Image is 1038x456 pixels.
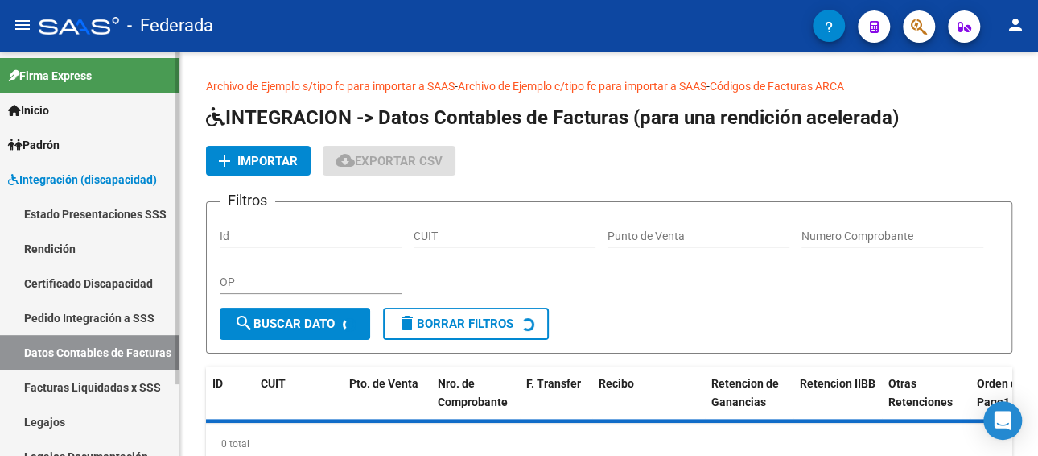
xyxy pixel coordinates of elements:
span: Retencion IIBB [800,377,875,390]
span: Importar [237,154,298,168]
datatable-header-cell: Recibo [592,367,705,420]
button: Buscar Dato [220,308,370,340]
span: INTEGRACION -> Datos Contables de Facturas (para una rendición acelerada) [206,106,899,129]
span: Pto. de Venta [349,377,418,390]
span: Exportar CSV [336,154,443,168]
span: CUIT [261,377,286,390]
span: Borrar Filtros [397,317,513,331]
datatable-header-cell: ID [206,367,254,420]
span: Buscar Dato [234,317,335,331]
datatable-header-cell: Otras Retenciones [882,367,970,420]
h3: Filtros [220,189,275,212]
mat-icon: menu [13,15,32,35]
datatable-header-cell: Pto. de Venta [343,367,431,420]
span: Recibo [599,377,634,390]
datatable-header-cell: Nro. de Comprobante [431,367,520,420]
a: Archivo de Ejemplo s/tipo fc para importar a SAAS [206,80,455,93]
datatable-header-cell: Retencion IIBB [793,367,882,420]
span: Padrón [8,136,60,154]
mat-icon: person [1006,15,1025,35]
datatable-header-cell: Retencion de Ganancias [705,367,793,420]
span: F. Transfer [526,377,581,390]
a: Archivo de Ejemplo c/tipo fc para importar a SAAS [458,80,706,93]
datatable-header-cell: CUIT [254,367,343,420]
span: - Federada [127,8,213,44]
span: Otras Retenciones [888,377,953,408]
mat-icon: cloud_download [336,151,355,170]
span: Firma Express [8,67,92,85]
span: Integración (discapacidad) [8,171,157,189]
datatable-header-cell: F. Transfer [520,367,592,420]
a: Códigos de Facturas ARCA [710,80,844,93]
span: Retencion de Ganancias [711,377,779,408]
button: Importar [206,146,311,176]
p: - - [206,77,1012,95]
mat-icon: delete [397,313,417,333]
mat-icon: search [234,313,253,333]
span: Inicio [8,102,49,119]
mat-icon: add [215,151,234,171]
span: Orden de Pago1 [977,377,1024,408]
button: Borrar Filtros [383,308,549,340]
div: Open Intercom Messenger [983,401,1022,440]
span: ID [212,377,223,390]
span: Nro. de Comprobante [438,377,508,408]
button: Exportar CSV [323,146,455,176]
